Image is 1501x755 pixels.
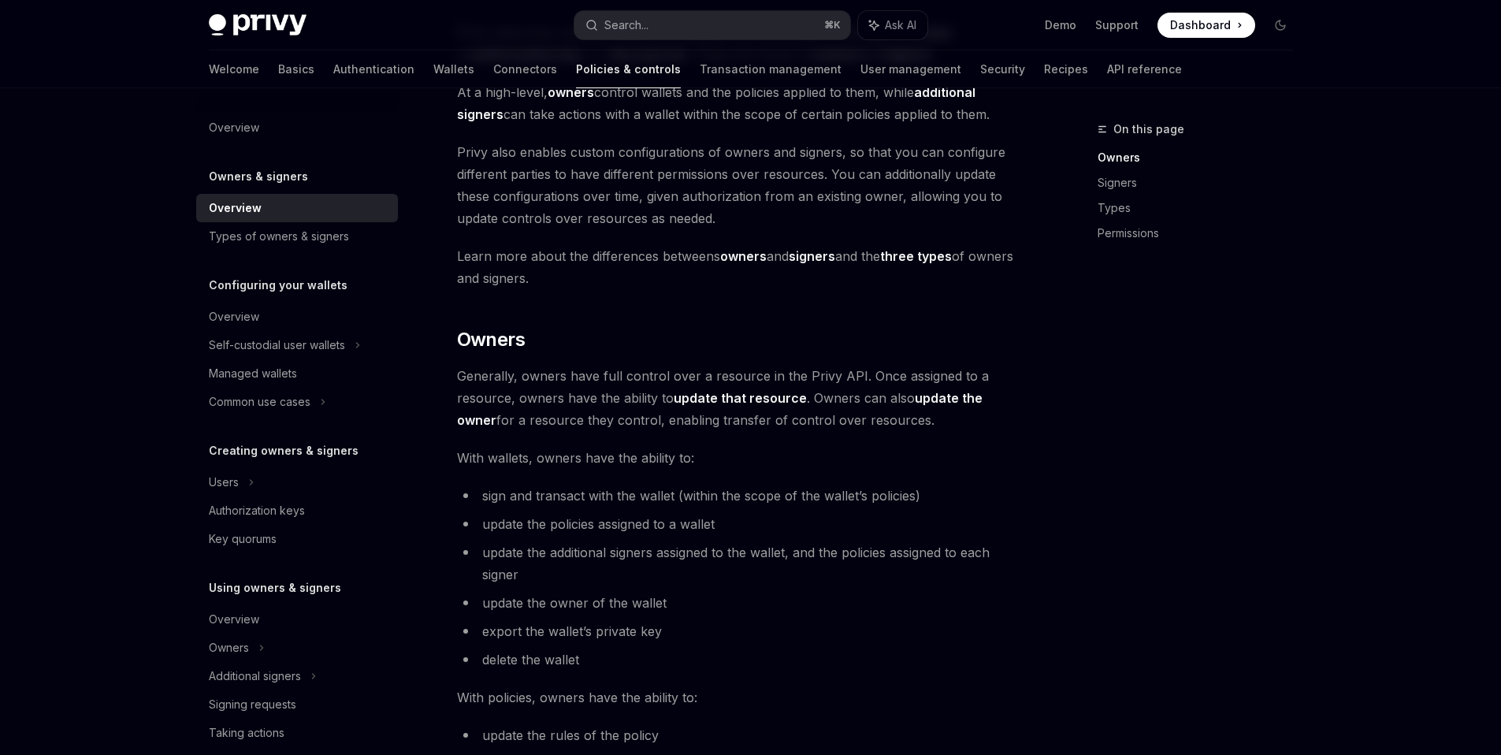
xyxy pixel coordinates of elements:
a: Permissions [1098,221,1306,246]
li: update the rules of the policy [457,724,1025,746]
a: Dashboard [1157,13,1255,38]
a: Recipes [1044,50,1088,88]
a: Taking actions [196,719,398,747]
a: Overview [196,303,398,331]
img: dark logo [209,14,307,36]
span: delete the wallet [482,652,579,668]
a: Basics [278,50,314,88]
span: Privy also enables custom configurations of owners and signers, so that you can configure differe... [457,141,1025,229]
span: At a high-level, control wallets and the policies applied to them, while can take actions with a ... [457,81,1025,125]
span: sign and transact with the wallet (within the scope of the wallet’s policies) [482,488,920,504]
span: export the wallet’s private key [482,623,662,639]
a: Welcome [209,50,259,88]
div: Search... [604,16,648,35]
button: Ask AI [858,11,927,39]
a: Signing requests [196,690,398,719]
div: Overview [209,307,259,326]
h5: Configuring your wallets [209,276,347,295]
a: Wallets [433,50,474,88]
span: Dashboard [1170,17,1231,33]
a: Connectors [493,50,557,88]
span: With policies, owners have the ability to: [457,686,1025,709]
a: Overview [196,113,398,142]
div: Authorization keys [209,501,305,520]
span: update the additional signers assigned to the wallet, and the policies assigned to each signer [482,545,990,582]
div: Overview [209,118,259,137]
a: Transaction management [700,50,842,88]
span: With wallets, owners have the ability to: [457,447,1025,469]
div: Signing requests [209,695,296,714]
h5: Owners & signers [209,167,308,186]
strong: owners [548,84,594,100]
span: update the policies assigned to a wallet [482,516,715,532]
div: Key quorums [209,530,277,549]
a: Managed wallets [196,359,398,388]
span: Learn more about the differences betweens and and the of owners and signers. [457,245,1025,289]
div: Types of owners & signers [209,227,349,246]
span: On this page [1113,120,1184,139]
button: Toggle dark mode [1268,13,1293,38]
a: three types [880,248,952,265]
a: Authorization keys [196,497,398,525]
a: Key quorums [196,525,398,553]
a: Security [980,50,1025,88]
div: Owners [209,638,249,657]
a: Owners [1098,145,1306,170]
div: Self-custodial user wallets [209,336,345,355]
strong: owners [720,248,767,264]
a: Policies & controls [576,50,681,88]
span: ⌘ K [824,19,841,32]
a: Overview [196,605,398,634]
strong: three types [880,248,952,264]
a: Support [1095,17,1139,33]
button: Search...⌘K [574,11,850,39]
div: Managed wallets [209,364,297,383]
a: Signers [1098,170,1306,195]
a: API reference [1107,50,1182,88]
div: Overview [209,199,262,218]
a: Types of owners & signers [196,222,398,251]
a: Authentication [333,50,414,88]
span: Owners [457,327,525,352]
div: Additional signers [209,667,301,686]
a: owners [720,248,767,265]
a: Overview [196,194,398,222]
span: update the owner of the wallet [482,595,667,611]
a: Types [1098,195,1306,221]
div: Overview [209,610,259,629]
span: Generally, owners have full control over a resource in the Privy API. Once assigned to a resource... [457,365,1025,431]
h5: Creating owners & signers [209,441,359,460]
a: signers [789,248,835,265]
div: Users [209,473,239,492]
a: User management [860,50,961,88]
a: Demo [1045,17,1076,33]
h5: Using owners & signers [209,578,341,597]
strong: update that resource [674,390,807,406]
strong: signers [789,248,835,264]
div: Taking actions [209,723,284,742]
span: Ask AI [885,17,916,33]
div: Common use cases [209,392,310,411]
